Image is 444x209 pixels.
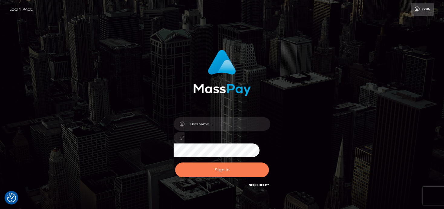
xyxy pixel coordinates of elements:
[184,117,270,131] input: Username...
[9,3,33,16] a: Login Page
[7,193,16,202] button: Consent Preferences
[7,193,16,202] img: Revisit consent button
[175,162,269,177] button: Sign in
[193,50,251,96] img: MassPay Login
[249,183,269,187] a: Need Help?
[411,3,434,16] a: Login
